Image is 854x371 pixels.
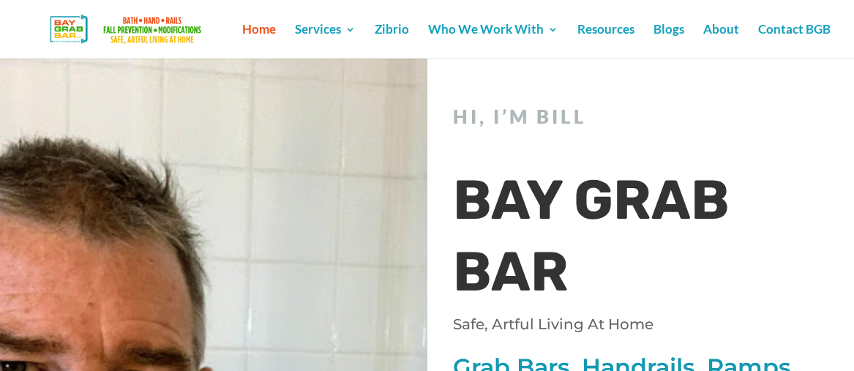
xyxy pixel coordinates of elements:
[375,24,409,59] a: Zibrio
[453,105,829,135] h2: Hi, I’m Bill
[428,24,558,59] a: Who We Work With
[653,24,684,59] a: Blogs
[758,24,831,59] a: Contact BGB
[577,24,634,59] a: Resources
[703,24,739,59] a: About
[453,165,829,315] h1: BAY GRAB BAR
[453,314,829,334] p: Safe, Artful Living At Home
[242,24,276,59] a: Home
[295,24,356,59] a: Services
[25,10,231,48] img: Bay Grab Bar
